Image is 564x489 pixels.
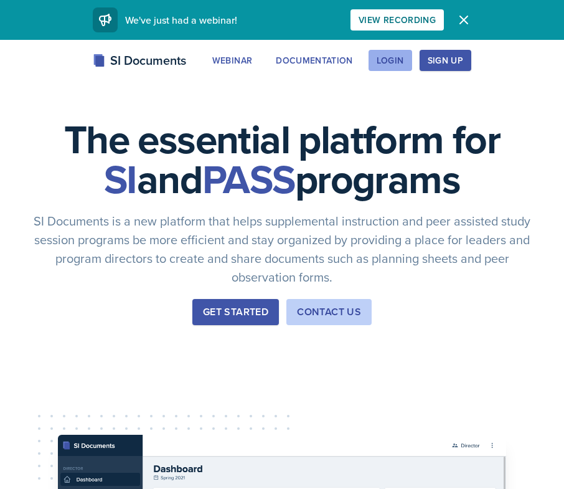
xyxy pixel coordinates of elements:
div: SI Documents [93,51,186,70]
button: Get Started [192,299,279,325]
button: View Recording [350,9,444,31]
div: Sign Up [428,55,463,65]
div: Get Started [203,305,268,320]
button: Sign Up [420,50,471,71]
div: Documentation [276,55,353,65]
button: Login [369,50,412,71]
div: Login [377,55,404,65]
div: Contact Us [297,305,361,320]
div: View Recording [359,15,436,25]
span: We've just had a webinar! [125,13,237,27]
button: Documentation [268,50,361,71]
div: Webinar [212,55,252,65]
button: Webinar [204,50,260,71]
button: Contact Us [286,299,372,325]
